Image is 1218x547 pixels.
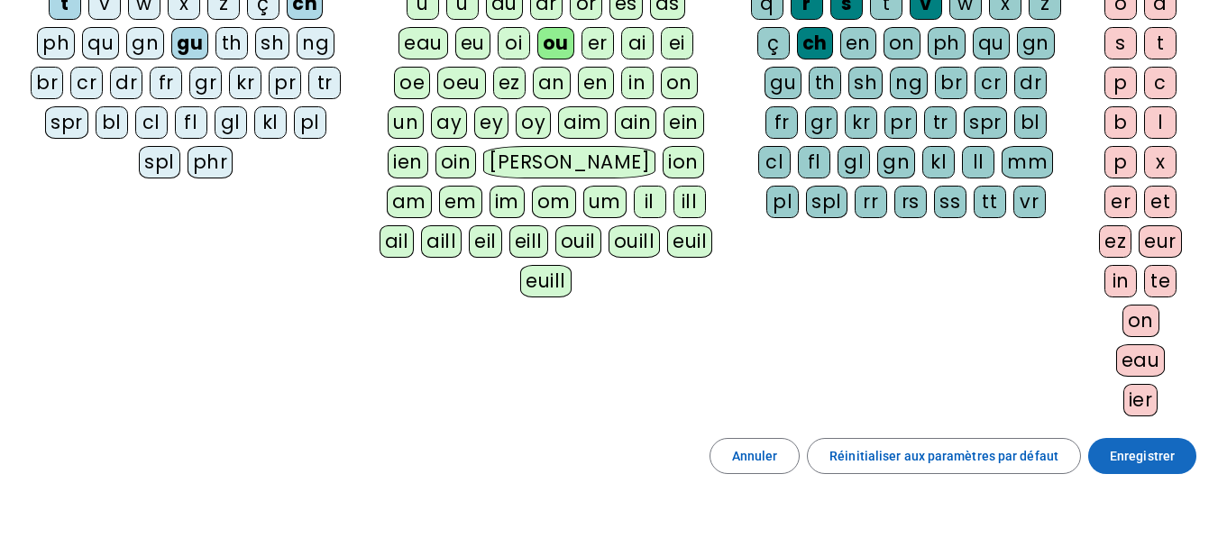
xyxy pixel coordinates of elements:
div: euil [667,225,712,258]
div: qu [973,27,1010,59]
div: pr [269,67,301,99]
div: ss [934,186,966,218]
div: spr [964,106,1007,139]
div: ein [664,106,704,139]
div: oeu [437,67,486,99]
div: gu [171,27,208,59]
span: Réinitialiser aux paramètres par défaut [829,445,1058,467]
div: gn [126,27,164,59]
div: ail [380,225,415,258]
div: br [935,67,967,99]
div: s [1104,27,1137,59]
div: kr [229,67,261,99]
div: ion [663,146,704,178]
div: sh [848,67,883,99]
div: gr [189,67,222,99]
div: gr [805,106,838,139]
div: sh [255,27,289,59]
div: ill [673,186,706,218]
div: tr [308,67,341,99]
button: Réinitialiser aux paramètres par défaut [807,438,1081,474]
div: cl [758,146,791,178]
div: er [582,27,614,59]
div: in [1104,265,1137,297]
div: ph [37,27,75,59]
div: am [387,186,432,218]
div: gl [215,106,247,139]
div: kr [845,106,877,139]
div: rs [894,186,927,218]
div: [PERSON_NAME] [483,146,655,178]
div: spl [139,146,180,178]
div: ng [890,67,928,99]
div: et [1144,186,1177,218]
div: oi [498,27,530,59]
div: qu [82,27,119,59]
div: cl [135,106,168,139]
div: c [1144,67,1177,99]
div: ei [661,27,693,59]
div: vr [1013,186,1046,218]
div: x [1144,146,1177,178]
div: ouil [555,225,601,258]
span: Enregistrer [1110,445,1175,467]
div: tr [924,106,957,139]
div: dr [1014,67,1047,99]
div: om [532,186,576,218]
div: rr [855,186,887,218]
div: gu [765,67,801,99]
div: pl [766,186,799,218]
div: on [884,27,920,59]
div: ez [493,67,526,99]
div: eu [455,27,490,59]
div: fr [150,67,182,99]
button: Annuler [710,438,801,474]
div: pl [294,106,326,139]
div: on [1122,305,1159,337]
div: th [809,67,841,99]
div: eur [1139,225,1182,258]
div: br [31,67,63,99]
div: ien [388,146,428,178]
div: ain [615,106,657,139]
div: en [578,67,614,99]
div: ng [297,27,334,59]
div: cr [975,67,1007,99]
div: p [1104,146,1137,178]
div: on [661,67,698,99]
div: ier [1123,384,1158,416]
div: gn [877,146,915,178]
div: ll [962,146,994,178]
div: eill [509,225,548,258]
div: en [840,27,876,59]
div: mm [1002,146,1053,178]
div: kl [922,146,955,178]
div: b [1104,106,1137,139]
div: th [215,27,248,59]
div: fl [798,146,830,178]
div: euill [520,265,571,297]
div: oy [516,106,551,139]
div: eau [398,27,448,59]
div: il [634,186,666,218]
div: ph [928,27,966,59]
div: aim [558,106,608,139]
div: eil [469,225,502,258]
div: ez [1099,225,1131,258]
div: bl [96,106,128,139]
div: phr [188,146,234,178]
div: im [490,186,525,218]
div: in [621,67,654,99]
div: ç [757,27,790,59]
div: fl [175,106,207,139]
div: ey [474,106,508,139]
div: p [1104,67,1137,99]
div: kl [254,106,287,139]
div: aill [421,225,462,258]
div: ay [431,106,467,139]
span: Annuler [732,445,778,467]
div: dr [110,67,142,99]
div: um [583,186,627,218]
div: oin [435,146,477,178]
div: te [1144,265,1177,297]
